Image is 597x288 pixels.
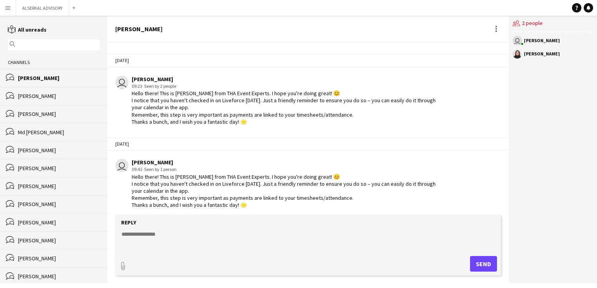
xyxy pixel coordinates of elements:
div: Md [PERSON_NAME] [18,129,100,136]
div: Hello there! This is [PERSON_NAME] from THA Event Experts. I hope you're doing great! 😊 I notice ... [132,173,436,209]
div: [DATE] [107,137,509,151]
div: [PERSON_NAME] [132,159,436,166]
a: All unreads [8,26,46,33]
button: Send [470,256,497,272]
div: [PERSON_NAME] [18,183,100,190]
div: [PERSON_NAME] [18,237,100,244]
div: [PERSON_NAME] [18,92,100,100]
div: [PERSON_NAME] [18,147,100,154]
div: [PERSON_NAME] [18,255,100,262]
div: [PERSON_NAME] [18,273,100,280]
label: Reply [121,219,136,226]
div: 09:41 [132,166,436,173]
span: · Seen by 2 people [142,83,176,89]
div: [PERSON_NAME] [18,219,100,226]
div: [PERSON_NAME] [18,165,100,172]
span: · Seen by 1 person [142,166,177,172]
div: [PERSON_NAME] [115,25,163,32]
div: [PERSON_NAME] [18,110,100,117]
div: [PERSON_NAME] [18,75,100,82]
div: [PERSON_NAME] [524,52,560,56]
div: Hello there! This is [PERSON_NAME] from THA Event Experts. I hope you're doing great! 😊 I notice ... [132,90,436,125]
div: [DATE] [107,54,509,67]
div: [PERSON_NAME] [524,38,560,43]
button: ALSERKAL ADVISORY [16,0,69,16]
div: [PERSON_NAME] [18,201,100,208]
div: [PERSON_NAME] [132,76,436,83]
div: 09:23 [132,83,436,90]
div: 2 people [513,16,593,32]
